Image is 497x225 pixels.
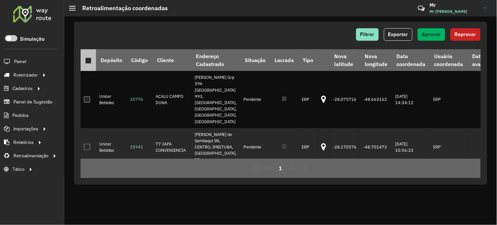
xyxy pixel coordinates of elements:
[240,49,270,71] th: Situação
[191,71,240,128] td: [PERSON_NAME] Grp 396 [GEOGRAPHIC_DATA] 993, [GEOGRAPHIC_DATA], [GEOGRAPHIC_DATA], [GEOGRAPHIC_DA...
[240,128,270,166] td: Pendente
[430,128,468,166] td: ERP
[392,49,430,71] th: Data coordenada
[430,49,468,71] th: Usuário coordenada
[298,49,318,71] th: Tipo
[388,32,408,37] span: Exportar
[12,166,25,173] span: Tático
[191,128,240,166] td: [PERSON_NAME] de Sambaqui SN, CENTRO, IMBITUBA, [GEOGRAPHIC_DATA], BR
[298,71,318,128] td: ERP
[455,32,476,37] span: Reprovar
[13,99,52,105] span: Painel de Sugestão
[270,49,298,71] th: Lacrada
[12,85,33,92] span: Cadastros
[13,139,34,146] span: Relatórios
[20,35,45,43] label: Simulação
[392,128,430,166] td: [DATE] 10:56:23
[450,28,481,41] button: Reprovar
[298,128,318,166] td: ERP
[360,49,392,71] th: Nova longitude
[152,71,191,128] td: ACALU CAMPO DUNA
[414,1,428,15] a: Contato Rápido
[430,71,468,128] td: ERP
[360,71,392,128] td: -48.663162
[96,128,126,166] td: Unicer Bebidas
[96,71,126,128] td: Unicer Bebidas
[130,144,143,150] a: 25941
[430,2,479,8] h3: Mr
[339,2,408,20] div: Críticas? Dúvidas? Elogios? Sugestões? Entre em contato conosco!
[12,112,29,119] span: Pedidos
[430,9,479,14] span: Mr [PERSON_NAME]
[356,28,379,41] button: Filtrar
[13,72,38,79] span: Roteirizador
[96,49,126,71] th: Depósito
[418,28,445,41] button: Aprovar
[76,5,168,12] h2: Retroalimentação coordenadas
[152,128,191,166] td: 77 JAPA CONVENIENCIA
[152,49,191,71] th: Cliente
[240,71,270,128] td: Pendente
[275,162,287,174] button: 1
[330,71,360,128] td: -28.075716
[130,97,143,102] a: 25776
[13,152,48,159] span: Retroalimentação
[127,49,152,71] th: Código
[392,71,430,128] td: [DATE] 14:34:12
[14,58,26,65] span: Painel
[384,28,412,41] button: Exportar
[330,128,360,166] td: -28.170576
[191,49,240,71] th: Endereço Cadastrado
[360,128,392,166] td: -48.701473
[330,49,360,71] th: Nova latitude
[422,32,441,37] span: Aprovar
[13,125,38,132] span: Importações
[360,32,374,37] span: Filtrar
